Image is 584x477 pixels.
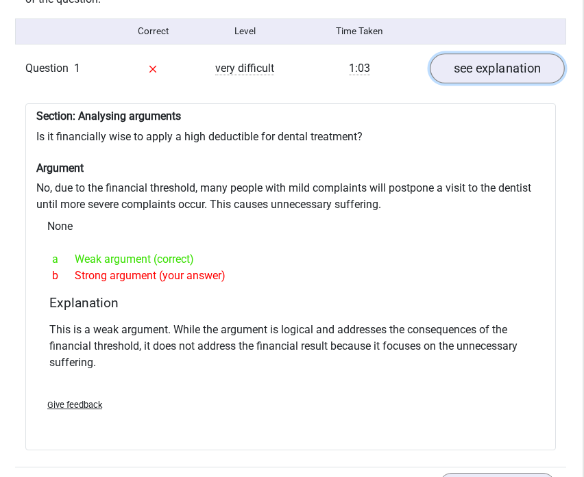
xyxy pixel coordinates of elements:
[36,162,545,175] h6: Argument
[49,322,532,371] p: This is a weak argument. While the argument is logical and addresses the consequences of the fina...
[49,295,532,311] h4: Explanation
[215,62,274,75] span: very difficult
[430,54,565,84] a: see explanation
[74,62,80,75] span: 1
[36,109,545,123] h6: Section: Analysing arguments
[52,251,75,268] span: a
[25,60,74,77] span: Question
[291,25,428,38] div: Time Taken
[199,25,291,38] div: Level
[36,213,545,240] div: None
[349,62,370,75] span: 1:03
[42,268,539,284] div: Strong argument (your answer)
[108,25,199,38] div: Correct
[47,400,102,410] span: Give feedback
[42,251,539,268] div: Weak argument (correct)
[25,103,556,450] div: Is it financially wise to apply a high deductible for dental treatment? No, due to the financial ...
[52,268,75,284] span: b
